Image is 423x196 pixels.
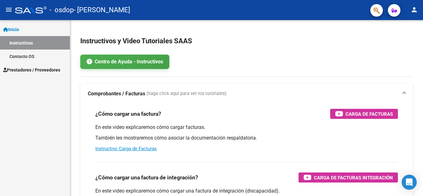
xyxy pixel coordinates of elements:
mat-icon: menu [5,6,13,13]
span: - [PERSON_NAME] [74,3,130,17]
span: Inicio [3,26,19,33]
button: Carga de Facturas [330,109,398,119]
a: Instructivo Carga de Facturas [95,146,157,151]
p: En este video explicaremos cómo cargar facturas. [95,124,398,131]
span: Carga de Facturas Integración [314,174,393,182]
div: Open Intercom Messenger [402,175,417,190]
p: También les mostraremos cómo asociar la documentación respaldatoria. [95,135,398,141]
span: (haga click aquí para ver los tutoriales) [146,90,226,97]
span: Prestadores / Proveedores [3,66,60,73]
h3: ¿Cómo cargar una factura de integración? [95,173,198,182]
a: Centro de Ayuda - Instructivos [80,55,169,69]
mat-expansion-panel-header: Comprobantes / Facturas (haga click aquí para ver los tutoriales) [80,84,413,104]
h3: ¿Cómo cargar una factura? [95,109,161,118]
p: En este video explicaremos cómo cargar una factura de integración (discapacidad). [95,188,398,194]
strong: Comprobantes / Facturas [88,90,145,97]
span: - osdop [50,3,74,17]
button: Carga de Facturas Integración [299,172,398,183]
mat-icon: person [410,6,418,13]
h2: Instructivos y Video Tutoriales SAAS [80,35,413,47]
span: Carga de Facturas [346,110,393,118]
